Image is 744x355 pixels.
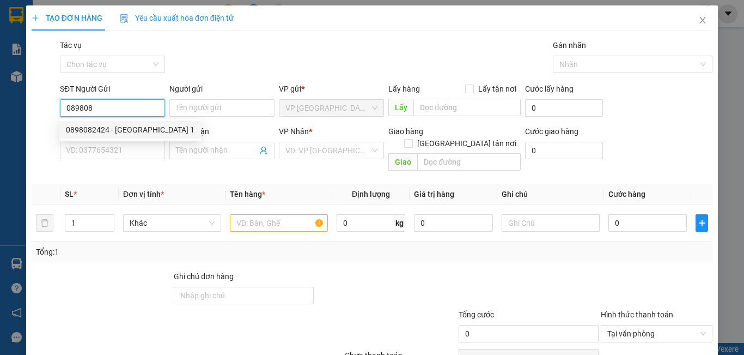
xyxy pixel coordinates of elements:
label: Tác vụ [60,41,82,50]
span: [PERSON_NAME]: [3,70,114,77]
input: Ghi chú đơn hàng [174,287,314,304]
span: plus [32,14,39,22]
span: 10:40:03 [DATE] [24,79,66,86]
span: [GEOGRAPHIC_DATA] tận nơi [413,137,521,149]
label: Cước lấy hàng [525,85,574,93]
span: Tên hàng [230,190,265,198]
span: Giao hàng [388,127,423,136]
span: Giao [388,153,417,171]
img: icon [120,14,129,23]
span: Bến xe [GEOGRAPHIC_DATA] [86,17,147,31]
span: SL [65,190,74,198]
span: ----------------------------------------- [29,59,133,68]
span: Định lượng [352,190,390,198]
div: Người gửi [169,83,275,95]
input: 0 [414,214,492,232]
span: Lấy tận nơi [474,83,521,95]
img: logo [4,7,52,55]
div: Người nhận [169,125,275,137]
strong: ĐỒNG PHƯỚC [86,6,149,15]
span: VP Phước Đông [285,100,377,116]
input: Dọc đường [413,99,521,116]
span: Khác [130,215,215,231]
span: close [698,16,707,25]
label: Ghi chú đơn hàng [174,272,234,281]
span: Lấy [388,99,413,116]
span: Cước hàng [608,190,645,198]
button: delete [36,214,53,232]
span: Giá trị hàng [414,190,454,198]
input: Ghi Chú [502,214,600,232]
label: Cước giao hàng [525,127,578,136]
span: In ngày: [3,79,66,86]
span: Tổng cước [459,310,494,319]
label: Hình thức thanh toán [601,310,673,319]
span: user-add [259,146,268,155]
div: 0898082424 - MỸ ANH 1 [59,121,201,139]
span: Yêu cầu xuất hóa đơn điện tử [120,14,234,22]
input: Cước lấy hàng [525,99,603,117]
div: Tổng: 1 [36,246,288,258]
div: 0898082424 - [GEOGRAPHIC_DATA] 1 [66,124,194,136]
span: VPPD1210250008 [54,69,114,77]
span: plus [696,219,708,227]
label: Gán nhãn [553,41,586,50]
input: Cước giao hàng [525,142,603,159]
span: 01 Võ Văn Truyện, KP.1, Phường 2 [86,33,150,46]
input: Dọc đường [417,153,521,171]
span: Tại văn phòng [607,326,706,342]
button: plus [696,214,708,232]
span: VP Nhận [279,127,309,136]
span: Lấy hàng [388,85,420,93]
button: Close [687,5,718,36]
span: Hotline: 19001152 [86,49,133,55]
th: Ghi chú [497,184,604,205]
input: VD: Bàn, Ghế [230,214,328,232]
span: Đơn vị tính [123,190,164,198]
span: kg [394,214,405,232]
span: TẠO ĐƠN HÀNG [32,14,102,22]
div: SĐT Người Gửi [60,83,165,95]
div: VP gửi [279,83,384,95]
